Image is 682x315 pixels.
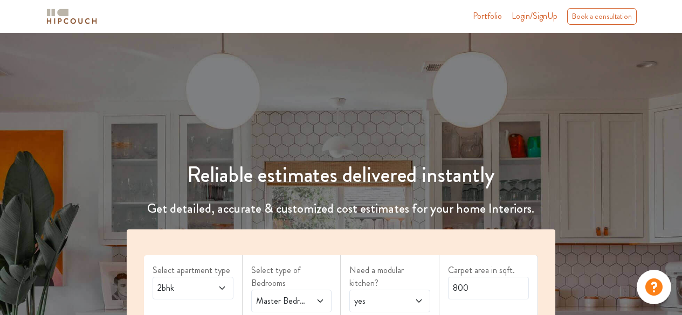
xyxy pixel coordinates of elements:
span: Master Bedroom [254,295,307,307]
label: Select apartment type [153,264,233,277]
span: yes [352,295,405,307]
label: Need a modular kitchen? [349,264,430,290]
label: Carpet area in sqft. [448,264,529,277]
span: Login/SignUp [512,10,557,22]
span: logo-horizontal.svg [45,4,99,29]
input: Enter area sqft [448,277,529,299]
span: 2bhk [155,282,209,295]
h4: Get detailed, accurate & customized cost estimates for your home Interiors. [120,201,562,216]
div: Book a consultation [567,8,637,25]
img: logo-horizontal.svg [45,7,99,26]
h1: Reliable estimates delivered instantly [120,162,562,188]
label: Select type of Bedrooms [251,264,332,290]
a: Portfolio [473,10,502,23]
